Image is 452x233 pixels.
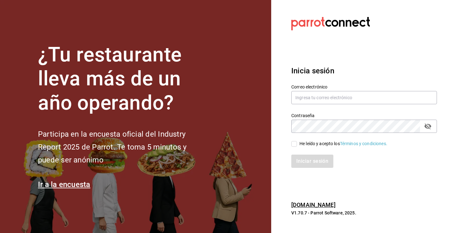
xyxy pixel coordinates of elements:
[291,65,437,77] h3: Inicia sesión
[422,121,433,132] button: passwordField
[38,128,207,166] h2: Participa en la encuesta oficial del Industry Report 2025 de Parrot. Te toma 5 minutos y puede se...
[38,180,90,189] a: Ir a la encuesta
[38,43,207,115] h1: ¿Tu restaurante lleva más de un año operando?
[291,91,437,104] input: Ingresa tu correo electrónico
[291,113,437,117] label: Contraseña
[291,84,437,89] label: Correo electrónico
[291,202,336,208] a: [DOMAIN_NAME]
[291,210,437,216] p: V1.70.7 - Parrot Software, 2025.
[299,140,387,147] div: He leído y acepto los
[340,141,387,146] a: Términos y condiciones.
